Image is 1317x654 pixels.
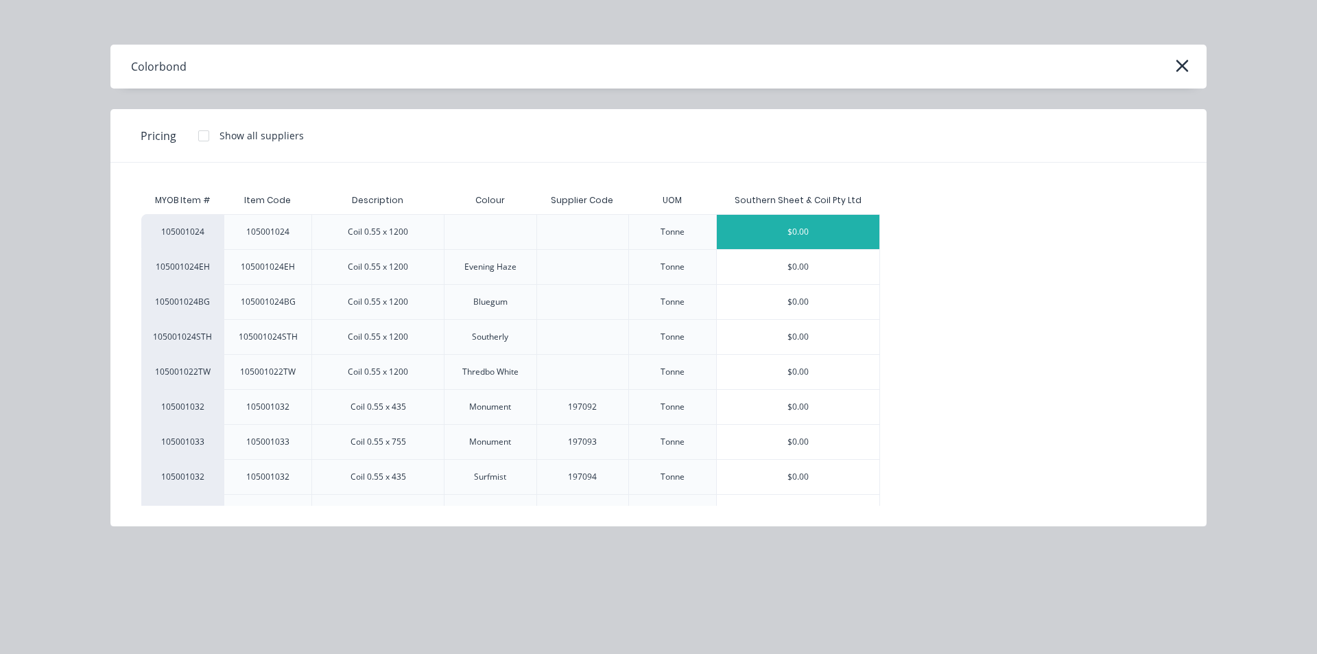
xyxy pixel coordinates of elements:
div: Coil 0.55 x 435 [351,401,406,413]
div: $0.00 [717,355,879,389]
div: Monument [469,436,511,448]
div: Coil 0.55 x 1200 [348,366,408,378]
div: $0.00 [717,215,879,249]
div: Tonne [661,366,685,378]
div: 105001024EH [241,261,295,273]
div: 105001024 [141,214,224,249]
div: 105001032 [246,401,289,413]
div: 105001033 [246,436,289,448]
div: 197094 [568,471,597,483]
div: Item Code [233,183,302,218]
div: Coil 0.55 x 1200 [348,331,408,343]
div: Coil 0.55 x 1200 [348,296,408,308]
div: Thredbo White [462,366,519,378]
div: 105001024BG [241,296,296,308]
div: 105001022TW [240,366,296,378]
div: Southerly [472,331,508,343]
div: Tonne [661,401,685,413]
div: 105001032 [141,389,224,424]
div: Supplier Code [540,183,624,218]
div: Tonne [661,436,685,448]
div: Surfmist [474,471,506,483]
div: 105001024STH [239,331,298,343]
div: Coil 0.55 x 1200 [348,226,408,238]
div: Colour [464,183,516,218]
div: Tonne [661,471,685,483]
div: Coil 0.55 x 1200 [348,261,408,273]
div: Tonne [661,331,685,343]
div: Show all suppliers [219,128,304,143]
div: 105001024STH [141,319,224,354]
div: 105001032 [141,459,224,494]
div: $0.00 [717,460,879,494]
div: $0.00 [717,285,879,319]
div: Tonne [661,226,685,238]
div: Coil 0.55 x 755 [351,436,406,448]
div: 105001032 [246,471,289,483]
div: 105001024EH [141,249,224,284]
div: Tonne [661,261,685,273]
div: 105001022TW [141,354,224,389]
div: 105001033 [141,494,224,529]
div: $0.00 [717,425,879,459]
div: 197092 [568,401,597,413]
div: $0.00 [717,320,879,354]
div: 197093 [568,436,597,448]
div: Colorbond [131,58,187,75]
span: Pricing [141,128,176,144]
div: Southern Sheet & Coil Pty Ltd [735,194,862,207]
div: 105001024 [246,226,289,238]
div: MYOB Item # [141,187,224,214]
div: Description [341,183,414,218]
div: $0.00 [717,390,879,424]
div: Evening Haze [464,261,517,273]
div: 105001024BG [141,284,224,319]
div: 105001033 [141,424,224,459]
div: UOM [652,183,693,218]
div: Coil 0.55 x 435 [351,471,406,483]
div: Monument [469,401,511,413]
div: $0.00 [717,495,879,529]
div: $0.00 [717,250,879,284]
div: Tonne [661,296,685,308]
div: Bluegum [473,296,508,308]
